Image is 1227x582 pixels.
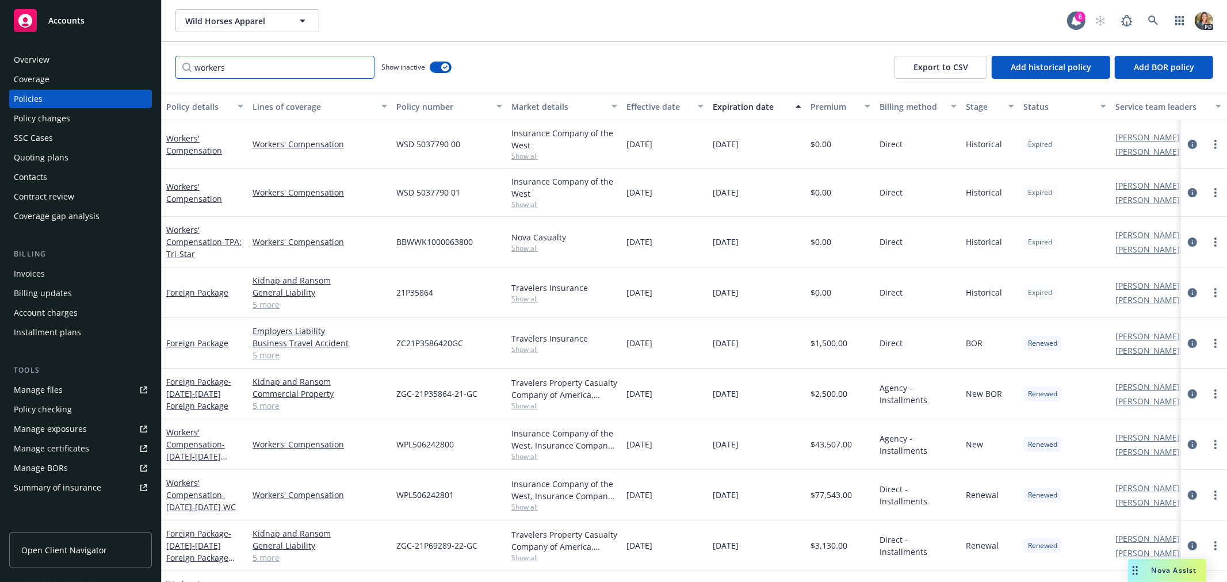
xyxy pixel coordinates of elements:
button: Policy number [392,93,507,120]
div: Analytics hub [9,520,152,531]
span: Historical [966,236,1002,248]
a: circleInformation [1186,488,1199,502]
a: Billing updates [9,284,152,303]
a: circleInformation [1186,286,1199,300]
span: [DATE] [713,337,739,349]
a: 5 more [253,349,387,361]
div: 6 [1075,12,1085,22]
div: Policy changes [14,109,70,128]
div: Travelers Property Casualty Company of America, Travelers Insurance [511,377,617,401]
a: more [1209,336,1222,350]
span: Expired [1028,288,1052,298]
span: Show all [511,200,617,209]
div: Manage exposures [14,420,87,438]
div: Insurance Company of the West [511,127,617,151]
span: [DATE] [626,186,652,198]
a: [PERSON_NAME] [1115,446,1180,458]
div: Contract review [14,187,74,206]
img: photo [1195,12,1213,30]
a: Contract review [9,187,152,206]
span: [DATE] [626,489,652,501]
button: Effective date [622,93,708,120]
span: WSD 5037790 00 [396,138,460,150]
span: Show inactive [381,62,425,72]
span: Show all [511,451,617,461]
div: Market details [511,101,605,113]
a: Kidnap and Ransom [253,527,387,539]
a: Commercial Property [253,388,387,400]
a: [PERSON_NAME] [1115,330,1180,342]
span: Direct [880,186,903,198]
div: Summary of insurance [14,478,101,497]
a: Coverage [9,70,152,89]
button: Status [1019,93,1111,120]
span: Renewed [1028,338,1057,349]
span: [DATE] [713,489,739,501]
span: [DATE] [626,236,652,248]
button: Policy details [162,93,248,120]
a: Workers' Compensation [166,427,225,486]
span: Historical [966,286,1002,298]
div: Policy checking [14,400,72,419]
div: Billing [9,248,152,260]
span: ZGC-21P35864-21-GC [396,388,477,400]
a: more [1209,539,1222,553]
span: New BOR [966,388,1002,400]
span: 21P35864 [396,286,433,298]
span: [DATE] [713,236,739,248]
a: more [1209,387,1222,401]
div: Nova Casualty [511,231,617,243]
a: Summary of insurance [9,478,152,497]
a: 5 more [253,298,387,311]
a: more [1209,286,1222,300]
span: Agency - Installments [880,382,957,406]
span: [DATE] [626,388,652,400]
a: Search [1142,9,1165,32]
span: WPL506242800 [396,438,454,450]
a: Employers Liability [253,325,387,337]
div: Billing method [880,101,944,113]
a: Policy checking [9,400,152,419]
a: [PERSON_NAME] [1115,294,1180,306]
button: Market details [507,93,622,120]
a: Coverage gap analysis [9,207,152,225]
button: Service team leaders [1111,93,1226,120]
a: [PERSON_NAME] [1115,179,1180,192]
div: Installment plans [14,323,81,342]
a: Accounts [9,5,152,37]
span: [DATE] [626,337,652,349]
span: Agency - Installments [880,432,957,457]
a: circleInformation [1186,186,1199,200]
span: ZGC-21P69289-22-GC [396,539,477,552]
span: Direct [880,286,903,298]
span: Wild Horses Apparel [185,15,285,27]
a: [PERSON_NAME] [1115,131,1180,143]
a: [PERSON_NAME] [1115,431,1180,443]
div: Status [1023,101,1094,113]
a: [PERSON_NAME] [1115,243,1180,255]
a: Workers' Compensation [166,181,222,204]
div: Service team leaders [1115,101,1209,113]
span: [DATE] [713,438,739,450]
a: more [1209,438,1222,451]
span: Nova Assist [1152,565,1197,575]
span: $3,130.00 [811,539,847,552]
a: Overview [9,51,152,69]
div: Premium [811,101,858,113]
span: [DATE] [626,286,652,298]
a: General Liability [253,539,387,552]
div: Policy number [396,101,490,113]
a: Manage exposures [9,420,152,438]
span: $0.00 [811,286,831,298]
a: more [1209,186,1222,200]
span: Direct - Installments [880,534,957,558]
span: Historical [966,138,1002,150]
span: $2,500.00 [811,388,847,400]
a: [PERSON_NAME] [1115,496,1180,508]
span: WSD 5037790 01 [396,186,460,198]
div: Invoices [14,265,45,283]
span: Open Client Navigator [21,544,107,556]
button: Export to CSV [895,56,987,79]
span: $0.00 [811,186,831,198]
a: Report a Bug [1115,9,1138,32]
